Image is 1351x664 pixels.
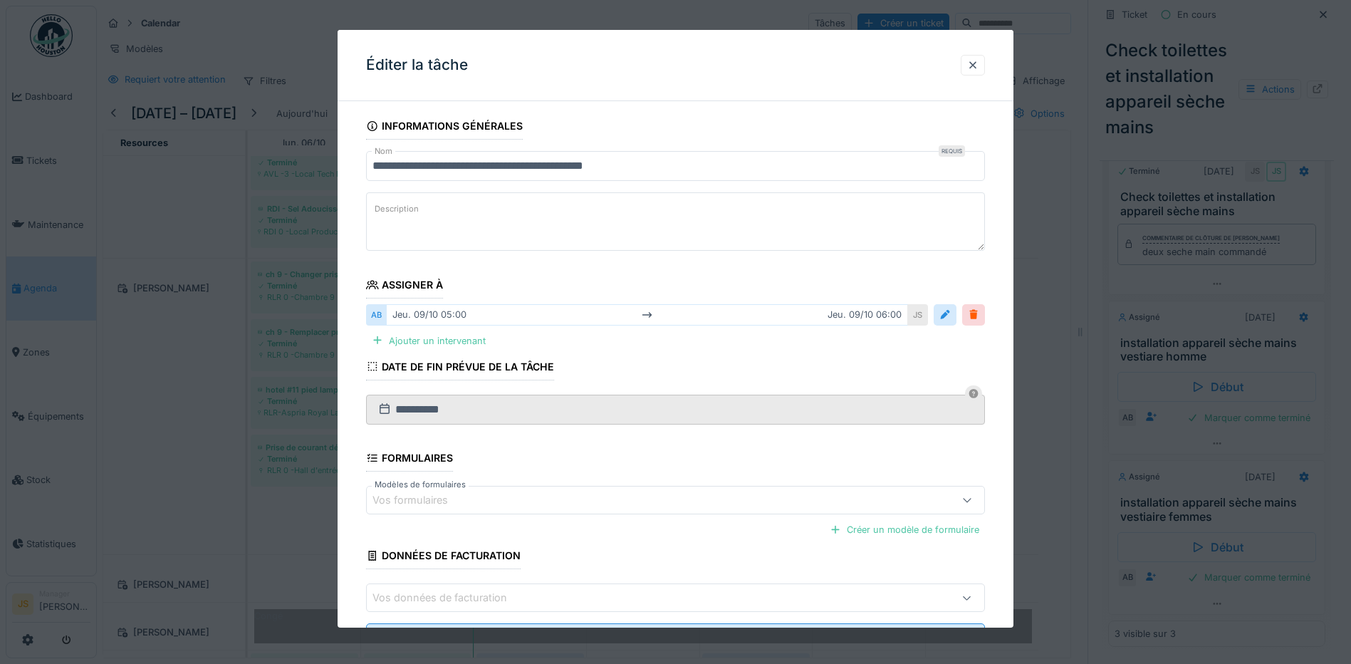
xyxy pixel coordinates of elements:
[366,447,453,472] div: Formulaires
[908,304,928,325] div: JS
[824,520,985,539] div: Créer un modèle de formulaire
[366,331,491,351] div: Ajouter un intervenant
[386,304,908,325] div: jeu. 09/10 05:00 jeu. 09/10 06:00
[366,356,554,380] div: Date de fin prévue de la tâche
[372,590,527,606] div: Vos données de facturation
[366,545,521,569] div: Données de facturation
[372,200,422,218] label: Description
[372,479,469,491] label: Modèles de formulaires
[366,115,523,140] div: Informations générales
[372,492,468,508] div: Vos formulaires
[366,56,468,74] h3: Éditer la tâche
[372,145,395,157] label: Nom
[366,274,443,299] div: Assigner à
[939,145,965,157] div: Requis
[366,304,386,325] div: AB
